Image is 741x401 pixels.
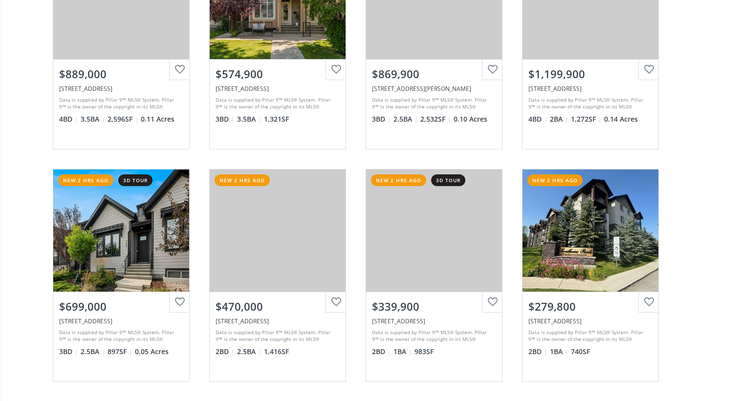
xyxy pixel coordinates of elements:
[108,347,132,357] span: 897 SF
[528,299,653,314] div: $279,800
[550,347,568,357] span: 1 BA
[393,114,418,124] span: 2.5 BA
[393,347,412,357] span: 1 BA
[59,96,181,111] div: Data is supplied by Pillar 9™ MLS® System. Pillar 9™ is the owner of the copyright in its MLS® Sy...
[372,84,496,93] div: 141 Auburn Meadows Crescent SE, Calgary, AB T3M 2E2
[414,347,434,357] span: 983 SF
[528,66,653,82] div: $1,199,900
[512,159,669,392] a: new 2 hrs ago$279,800[STREET_ADDRESS]Data is supplied by Pillar 9™ MLS® System. Pillar 9™ is the ...
[571,347,590,357] span: 740 SF
[216,96,337,111] div: Data is supplied by Pillar 9™ MLS® System. Pillar 9™ is the owner of the copyright in its MLS® Sy...
[528,329,650,343] div: Data is supplied by Pillar 9™ MLS® System. Pillar 9™ is the owner of the copyright in its MLS® Sy...
[264,114,289,124] span: 1,321 SF
[216,347,235,357] span: 2 BD
[264,347,289,357] span: 1,416 SF
[372,317,496,325] div: 1055 72 Avenue NW #111, Calgary, AB T2K 5S4
[372,114,391,124] span: 3 BD
[420,114,451,124] span: 2,532 SF
[454,114,487,124] span: 0.10 Acres
[528,347,547,357] span: 2 BD
[604,114,638,124] span: 0.14 Acres
[108,114,138,124] span: 2,596 SF
[216,329,337,343] div: Data is supplied by Pillar 9™ MLS® System. Pillar 9™ is the owner of the copyright in its MLS® Sy...
[81,114,105,124] span: 3.5 BA
[372,66,496,82] div: $869,900
[528,84,653,93] div: 1571 Windsor Street NW, Calgary, AB T2N 3X5
[59,329,181,343] div: Data is supplied by Pillar 9™ MLS® System. Pillar 9™ is the owner of the copyright in its MLS® Sy...
[237,347,262,357] span: 2.5 BA
[216,66,340,82] div: $574,900
[216,84,340,93] div: 1930 35 Street SW #1, Calgary, AB T3E 2X3
[216,299,340,314] div: $470,000
[81,347,105,357] span: 2.5 BA
[59,299,183,314] div: $699,000
[372,299,496,314] div: $339,900
[59,347,78,357] span: 3 BD
[216,114,235,124] span: 3 BD
[59,317,183,325] div: 709 Marine Drive SE, Calgary, AB T3M 3A3
[216,317,340,325] div: 85 Les Jardins Park SE, Calgary, AB T2C 5V3
[356,159,512,392] a: new 2 hrs ago3d tour$339,900[STREET_ADDRESS]Data is supplied by Pillar 9™ MLS® System. Pillar 9™ ...
[372,96,494,111] div: Data is supplied by Pillar 9™ MLS® System. Pillar 9™ is the owner of the copyright in its MLS® Sy...
[528,317,653,325] div: 8 Bridlecrest Drive SW #1215, Calgary, AB T2Y 0H7
[43,159,199,392] a: new 2 hrs ago3d tour$699,000[STREET_ADDRESS]Data is supplied by Pillar 9™ MLS® System. Pillar 9™ ...
[135,347,169,357] span: 0.05 Acres
[372,347,391,357] span: 2 BD
[59,84,183,93] div: 562 Silverado Boulevard SW, Calgary, AB T2X 3Z2
[550,114,568,124] span: 2 BA
[571,114,602,124] span: 1,272 SF
[528,96,650,111] div: Data is supplied by Pillar 9™ MLS® System. Pillar 9™ is the owner of the copyright in its MLS® Sy...
[59,114,78,124] span: 4 BD
[237,114,262,124] span: 3.5 BA
[199,159,356,392] a: new 2 hrs ago$470,000[STREET_ADDRESS]Data is supplied by Pillar 9™ MLS® System. Pillar 9™ is the ...
[372,329,494,343] div: Data is supplied by Pillar 9™ MLS® System. Pillar 9™ is the owner of the copyright in its MLS® Sy...
[141,114,174,124] span: 0.11 Acres
[528,114,547,124] span: 4 BD
[59,66,183,82] div: $889,000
